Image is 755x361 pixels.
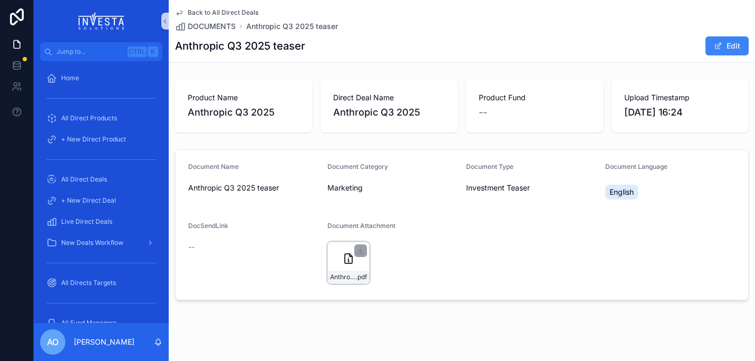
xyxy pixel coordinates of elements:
[40,42,162,61] button: Jump to...CtrlK
[61,196,116,205] span: + New Direct Deal
[34,61,169,323] div: scrollable content
[47,336,59,348] span: AO
[705,36,749,55] button: Edit
[175,39,305,53] h1: Anthropic Q3 2025 teaser
[56,47,123,56] span: Jump to...
[466,163,514,170] span: Document Type
[330,273,356,281] span: Anthropic---Secondary---Q3-2025--Investment-Teaser
[61,74,79,82] span: Home
[61,279,116,287] span: All Directs Targets
[327,222,395,230] span: Document Attachment
[40,69,162,88] a: Home
[175,21,236,32] a: DOCUMENTS
[61,217,112,226] span: Live Direct Deals
[624,105,736,120] span: [DATE] 16:24
[479,92,591,103] span: Product Fund
[479,105,487,120] span: --
[605,163,667,170] span: Document Language
[40,130,162,149] a: + New Direct Product
[128,46,147,57] span: Ctrl
[61,175,107,184] span: All Direct Deals
[61,135,126,144] span: + New Direct Product
[624,92,736,103] span: Upload Timestamp
[188,105,299,120] span: Anthropic Q3 2025
[333,105,445,120] span: Anthropic Q3 2025
[188,242,195,252] span: --
[327,183,363,193] span: Marketing
[356,273,367,281] span: .pdf
[61,319,117,327] span: All Fund Managers
[149,47,157,56] span: K
[40,212,162,231] a: Live Direct Deals
[74,337,134,347] p: [PERSON_NAME]
[188,222,228,230] span: DocSendLink
[40,109,162,128] a: All Direct Products
[188,183,319,193] span: Anthropic Q3 2025 teaser
[175,8,258,17] a: Back to All Direct Deals
[188,8,258,17] span: Back to All Direct Deals
[609,187,634,197] span: English
[40,233,162,252] a: New Deals Workflow
[327,163,388,170] span: Document Category
[61,114,117,122] span: All Direct Products
[188,92,299,103] span: Product Name
[188,21,236,32] span: DOCUMENTS
[61,239,123,247] span: New Deals Workflow
[40,313,162,332] a: All Fund Managers
[333,92,445,103] span: Direct Deal Name
[466,183,530,193] span: Investment Teaser
[40,170,162,189] a: All Direct Deals
[188,163,239,170] span: Document Name
[40,191,162,210] a: + New Direct Deal
[79,13,124,30] img: App logo
[246,21,338,32] a: Anthropic Q3 2025 teaser
[40,273,162,292] a: All Directs Targets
